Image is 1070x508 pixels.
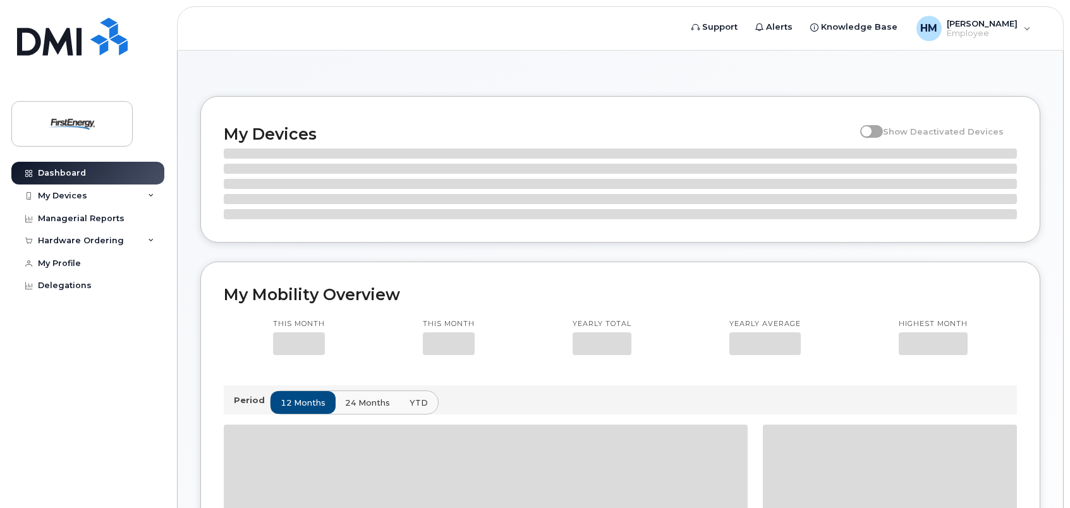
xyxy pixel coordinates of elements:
span: YTD [410,397,428,409]
p: Yearly total [573,319,631,329]
span: 24 months [345,397,390,409]
input: Show Deactivated Devices [860,119,870,130]
p: Highest month [899,319,968,329]
p: This month [273,319,325,329]
span: Show Deactivated Devices [883,126,1004,136]
p: Yearly average [729,319,801,329]
h2: My Devices [224,124,854,143]
p: Period [234,394,270,406]
h2: My Mobility Overview [224,285,1017,304]
p: This month [423,319,475,329]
